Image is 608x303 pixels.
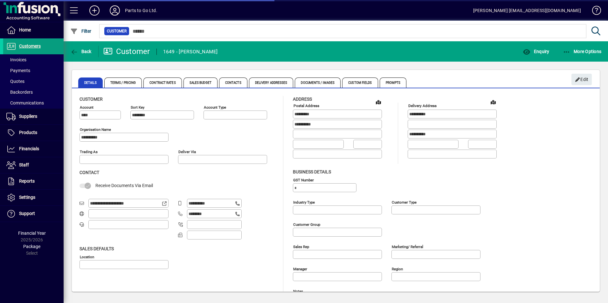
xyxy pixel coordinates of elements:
[64,46,99,57] app-page-header-button: Back
[79,246,114,251] span: Sales defaults
[249,77,294,88] span: Delivery Addresses
[571,74,592,85] button: Edit
[6,68,30,73] span: Payments
[293,289,303,293] mat-label: Notes
[3,76,64,87] a: Quotes
[293,97,312,102] span: Address
[342,77,378,88] span: Custom Fields
[19,211,35,216] span: Support
[84,5,105,16] button: Add
[3,87,64,98] a: Backorders
[3,125,64,141] a: Products
[3,206,64,222] a: Support
[183,77,218,88] span: Sales Budget
[6,100,44,105] span: Communications
[523,49,549,54] span: Enquiry
[293,222,320,226] mat-label: Customer group
[18,231,46,236] span: Financial Year
[80,150,98,154] mat-label: Trading as
[19,178,35,184] span: Reports
[563,49,602,54] span: More Options
[178,150,196,154] mat-label: Deliver via
[78,77,103,88] span: Details
[80,127,111,132] mat-label: Organisation name
[19,162,29,167] span: Staff
[293,200,315,204] mat-label: Industry type
[3,22,64,38] a: Home
[70,49,92,54] span: Back
[163,47,218,57] div: 1649 - [PERSON_NAME]
[19,27,31,32] span: Home
[3,109,64,125] a: Suppliers
[131,105,144,110] mat-label: Sort key
[488,97,498,107] a: View on map
[392,200,417,204] mat-label: Customer type
[3,190,64,205] a: Settings
[104,77,142,88] span: Terms / Pricing
[6,90,33,95] span: Backorders
[80,105,93,110] mat-label: Account
[219,77,247,88] span: Contacts
[3,65,64,76] a: Payments
[79,170,99,175] span: Contact
[70,29,92,34] span: Filter
[521,46,551,57] button: Enquiry
[6,57,26,62] span: Invoices
[143,77,182,88] span: Contract Rates
[392,266,403,271] mat-label: Region
[69,46,93,57] button: Back
[3,141,64,157] a: Financials
[587,1,600,22] a: Knowledge Base
[473,5,581,16] div: [PERSON_NAME] [EMAIL_ADDRESS][DOMAIN_NAME]
[3,54,64,65] a: Invoices
[69,25,93,37] button: Filter
[107,28,127,34] span: Customer
[293,266,307,271] mat-label: Manager
[561,46,603,57] button: More Options
[295,77,341,88] span: Documents / Images
[293,169,331,174] span: Business details
[3,173,64,189] a: Reports
[6,79,24,84] span: Quotes
[79,97,103,102] span: Customer
[105,5,125,16] button: Profile
[19,114,37,119] span: Suppliers
[575,74,589,85] span: Edit
[3,98,64,108] a: Communications
[373,97,383,107] a: View on map
[204,105,226,110] mat-label: Account Type
[23,244,40,249] span: Package
[3,157,64,173] a: Staff
[392,244,423,249] mat-label: Marketing/ Referral
[293,178,314,182] mat-label: GST Number
[125,5,157,16] div: Parts to Go Ltd.
[380,77,407,88] span: Prompts
[19,146,39,151] span: Financials
[19,130,37,135] span: Products
[19,195,35,200] span: Settings
[103,46,150,57] div: Customer
[19,44,41,49] span: Customers
[293,244,309,249] mat-label: Sales rep
[95,183,153,188] span: Receive Documents Via Email
[80,254,94,259] mat-label: Location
